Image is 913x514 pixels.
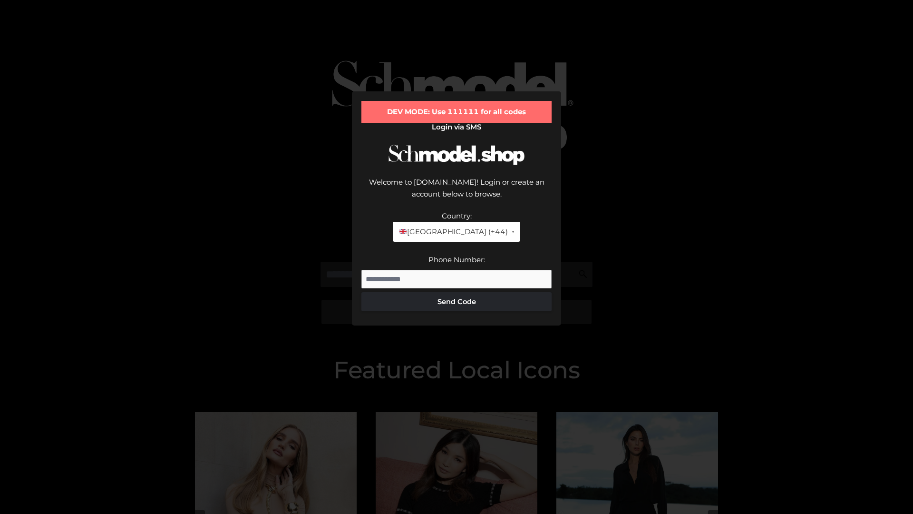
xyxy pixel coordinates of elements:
div: Welcome to [DOMAIN_NAME]! Login or create an account below to browse. [361,176,552,210]
span: [GEOGRAPHIC_DATA] (+44) [398,226,507,238]
h2: Login via SMS [361,123,552,131]
button: Send Code [361,292,552,311]
img: 🇬🇧 [399,228,407,235]
img: Schmodel Logo [385,136,528,174]
label: Country: [442,211,472,220]
label: Phone Number: [428,255,485,264]
div: DEV MODE: Use 111111 for all codes [361,101,552,123]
